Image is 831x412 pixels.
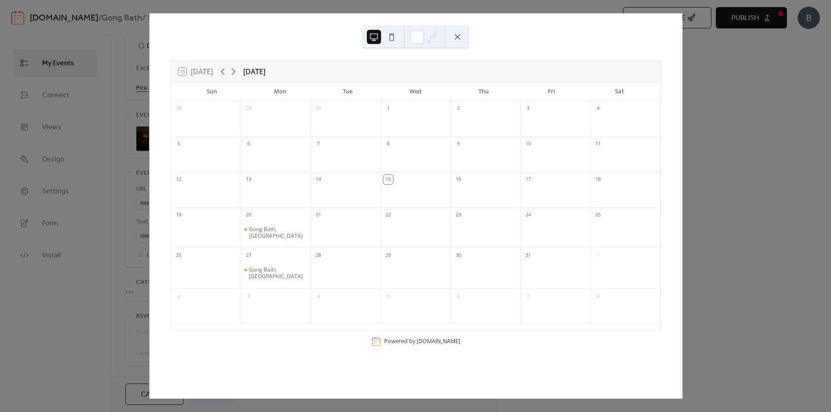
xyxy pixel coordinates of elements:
div: 23 [454,210,463,220]
div: 1 [593,251,603,260]
div: 28 [313,251,323,260]
div: 13 [244,175,253,184]
div: 7 [313,139,323,149]
a: [DOMAIN_NAME] [417,338,460,345]
div: 11 [593,139,603,149]
div: Tue [314,83,382,100]
div: Gong Bath, [GEOGRAPHIC_DATA] [249,226,307,240]
div: Gong Bath, Lichfield Hall [241,226,311,240]
div: 20 [244,210,253,220]
div: 7 [523,291,533,301]
div: 24 [523,210,533,220]
div: Wed [382,83,450,100]
div: Fri [518,83,586,100]
div: 5 [174,139,184,149]
div: 10 [523,139,533,149]
div: 29 [244,104,253,113]
div: Gong Bath, Lichfield Hall [241,266,311,280]
div: 21 [313,210,323,220]
div: 17 [523,175,533,184]
div: 27 [244,251,253,260]
div: 6 [244,139,253,149]
div: 15 [383,175,393,184]
div: 1 [383,104,393,113]
div: 12 [174,175,184,184]
div: 3 [244,291,253,301]
div: Sat [586,83,654,100]
div: Powered by [384,338,460,345]
div: 3 [523,104,533,113]
div: 29 [383,251,393,260]
div: 18 [593,175,603,184]
div: 8 [593,291,603,301]
div: 26 [174,251,184,260]
div: Sun [178,83,246,100]
div: 8 [383,139,393,149]
div: [DATE] [243,66,265,77]
div: Thu [450,83,518,100]
div: 19 [174,210,184,220]
div: 6 [454,291,463,301]
div: 5 [383,291,393,301]
div: 22 [383,210,393,220]
div: 30 [313,104,323,113]
div: 9 [454,139,463,149]
div: 4 [593,104,603,113]
div: 25 [593,210,603,220]
div: 4 [313,291,323,301]
div: Gong Bath, [GEOGRAPHIC_DATA] [249,266,307,280]
div: 2 [174,291,184,301]
div: 16 [454,175,463,184]
div: 31 [523,251,533,260]
div: 14 [313,175,323,184]
div: 30 [454,251,463,260]
div: Mon [246,83,314,100]
div: 2 [454,104,463,113]
div: 28 [174,104,184,113]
